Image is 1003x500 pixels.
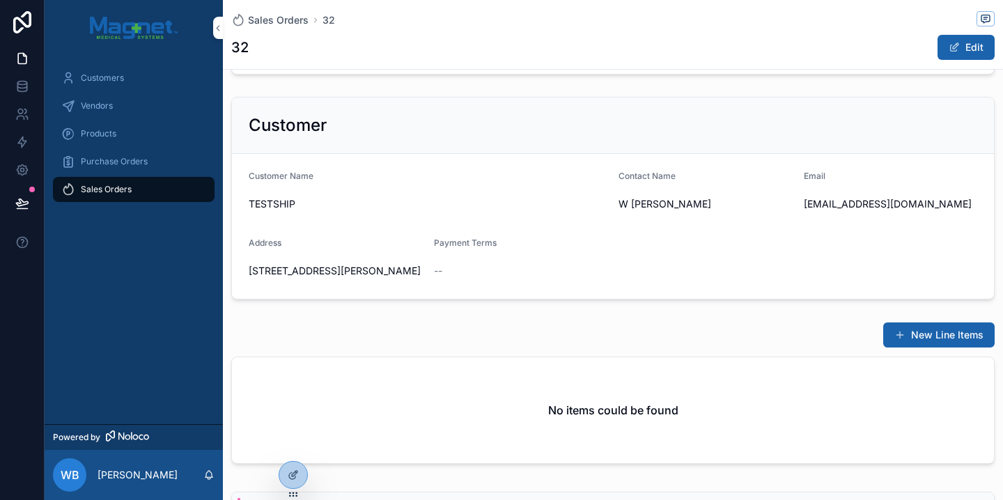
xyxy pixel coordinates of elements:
a: Customers [53,65,215,91]
span: Sales Orders [248,13,309,27]
span: Email [804,171,825,181]
span: [EMAIL_ADDRESS][DOMAIN_NAME] [804,197,978,211]
span: Sales Orders [81,184,132,195]
a: Sales Orders [231,13,309,27]
span: Powered by [53,432,100,443]
a: 32 [322,13,335,27]
h1: 32 [231,38,249,57]
a: Powered by [45,424,223,450]
a: Vendors [53,93,215,118]
a: Products [53,121,215,146]
div: scrollable content [45,56,223,220]
span: Customers [81,72,124,84]
a: Sales Orders [53,177,215,202]
span: [STREET_ADDRESS][PERSON_NAME] [249,264,423,278]
h2: No items could be found [548,402,678,419]
img: App logo [90,17,178,39]
span: Products [81,128,116,139]
p: [PERSON_NAME] [98,468,178,482]
span: -- [434,264,442,278]
span: W [PERSON_NAME] [619,197,793,211]
a: Purchase Orders [53,149,215,174]
span: Customer Name [249,171,313,181]
span: WB [61,467,79,483]
h2: Customer [249,114,327,136]
span: Payment Terms [434,237,497,248]
span: Purchase Orders [81,156,148,167]
span: Vendors [81,100,113,111]
button: New Line Items [883,322,995,347]
button: Edit [938,35,995,60]
span: Contact Name [619,171,676,181]
span: TESTSHIP [249,197,607,211]
span: Address [249,237,281,248]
